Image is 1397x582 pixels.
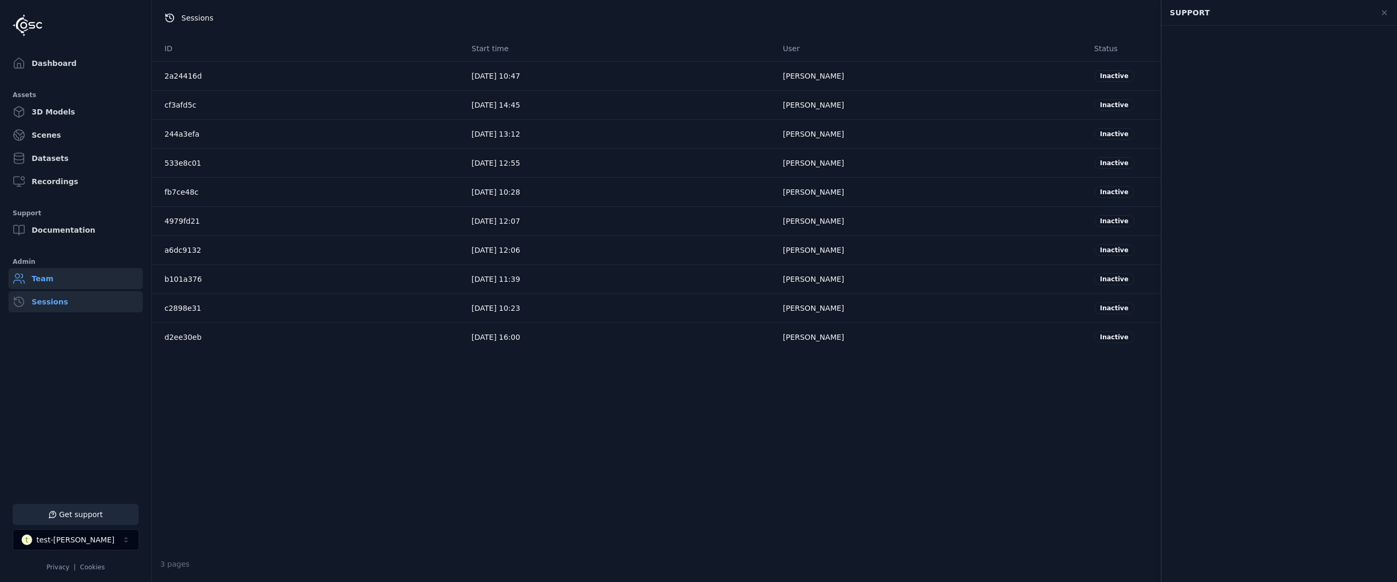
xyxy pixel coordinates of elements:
td: [PERSON_NAME] [774,206,1086,235]
a: b101a376 [164,275,202,283]
div: Chat Widget [1161,26,1397,574]
a: Cookies [80,564,105,571]
span: [DATE] 12:55 [472,159,520,167]
a: 533e8c01 [164,159,201,167]
span: | [74,564,76,571]
div: Inactive [1094,99,1134,111]
span: [DATE] 11:39 [472,275,520,283]
div: Inactive [1094,331,1134,343]
div: Inactive [1094,215,1134,227]
td: [PERSON_NAME] [774,177,1086,206]
span: [DATE] 10:23 [472,304,520,312]
span: [DATE] 14:45 [472,101,520,109]
a: c2898e31 [164,304,201,312]
div: Inactive [1094,273,1134,285]
td: [PERSON_NAME] [774,235,1086,264]
a: a6dc9132 [164,246,201,254]
a: 2a24416d [164,72,202,80]
div: Inactive [1094,157,1134,169]
td: [PERSON_NAME] [774,61,1086,90]
a: 244a3efa [164,130,199,138]
td: [PERSON_NAME] [774,119,1086,148]
div: Inactive [1094,244,1134,256]
button: Select a workspace [13,529,139,550]
div: Support [1163,3,1374,23]
td: [PERSON_NAME] [774,293,1086,322]
div: Inactive [1094,128,1134,140]
div: Inactive [1094,302,1134,314]
div: t [22,535,32,545]
td: [PERSON_NAME] [774,148,1086,177]
a: d2ee30eb [164,333,201,341]
span: 3 pages [160,560,190,568]
span: Sessions [181,13,214,23]
div: Inactive [1094,70,1134,82]
th: User [774,36,1086,61]
div: test-[PERSON_NAME] [36,535,114,545]
span: [DATE] 12:06 [472,246,520,254]
td: [PERSON_NAME] [774,322,1086,351]
span: [DATE] 16:00 [472,333,520,341]
span: [DATE] 13:12 [472,130,520,138]
a: Privacy [46,564,69,571]
a: 4979fd21 [164,217,200,225]
td: [PERSON_NAME] [774,90,1086,119]
div: Inactive [1094,186,1134,198]
a: fb7ce48c [164,188,199,196]
span: [DATE] 10:47 [472,72,520,80]
a: cf3afd5c [164,101,197,109]
th: Start time [463,36,775,61]
th: ID [152,36,463,61]
span: [DATE] 10:28 [472,188,520,196]
td: [PERSON_NAME] [774,264,1086,293]
span: [DATE] 12:07 [472,217,520,225]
